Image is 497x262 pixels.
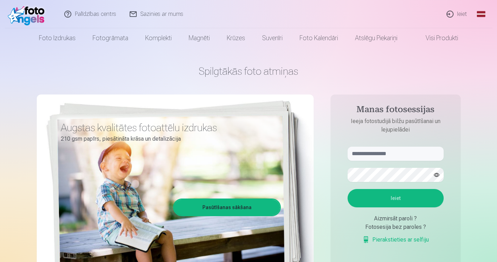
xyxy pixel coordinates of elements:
h4: Manas fotosessijas [341,104,451,117]
a: Foto izdrukas [30,28,84,48]
a: Pierakstieties ar selfiju [362,236,429,244]
a: Suvenīri [254,28,291,48]
a: Visi produkti [406,28,467,48]
a: Pasūtīšanas sākšana [174,200,280,215]
a: Fotogrāmata [84,28,137,48]
h3: Augstas kvalitātes fotoattēlu izdrukas [61,121,276,134]
img: /fa1 [8,3,48,25]
h1: Spilgtākās foto atmiņas [37,65,461,78]
button: Ieiet [348,189,444,207]
a: Atslēgu piekariņi [347,28,406,48]
a: Komplekti [137,28,180,48]
p: Ieeja fotostudijā bilžu pasūtīšanai un lejupielādei [341,117,451,134]
a: Magnēti [180,28,218,48]
a: Krūzes [218,28,254,48]
div: Fotosesija bez paroles ? [348,223,444,231]
a: Foto kalendāri [291,28,347,48]
p: 210 gsm papīrs, piesātināta krāsa un detalizācija [61,134,276,144]
div: Aizmirsāt paroli ? [348,214,444,223]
